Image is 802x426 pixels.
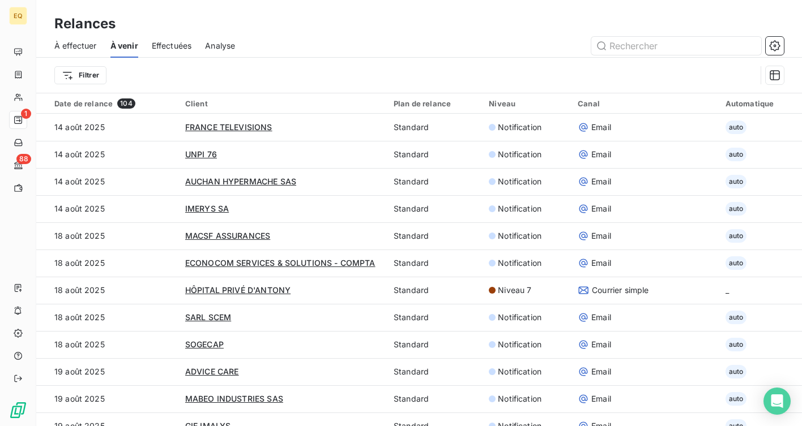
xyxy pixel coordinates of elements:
span: auto [726,311,747,324]
span: Email [591,312,611,323]
td: 18 août 2025 [36,304,178,331]
span: auto [726,121,747,134]
span: SOGECAP [185,339,224,349]
td: 14 août 2025 [36,195,178,222]
span: auto [726,338,747,351]
span: Client [185,99,208,108]
span: Email [591,230,611,242]
td: 18 août 2025 [36,277,178,304]
div: Plan de relance [394,99,475,108]
span: HÔPITAL PRIVÉ D'ANTONY [185,285,291,295]
span: MABEO INDUSTRIES SAS [185,394,283,403]
span: Notification [498,366,541,377]
span: Notification [498,122,541,133]
span: Email [591,339,611,350]
span: Notification [498,230,541,242]
td: Standard [387,141,482,168]
td: 14 août 2025 [36,168,178,195]
span: Email [591,176,611,187]
div: Automatique [726,99,795,108]
td: 18 août 2025 [36,331,178,358]
a: 1 [9,111,27,129]
img: Logo LeanPay [9,401,27,419]
span: ECONOCOM SERVICES & SOLUTIONS - COMPTA [185,258,376,268]
span: Notification [498,257,541,269]
span: Effectuées [152,40,192,51]
span: Courrier simple [592,285,649,296]
td: Standard [387,358,482,385]
td: Standard [387,168,482,195]
span: IMERYS SA [185,204,229,213]
span: Email [591,366,611,377]
span: MACSF ASSURANCES [185,231,270,240]
td: Standard [387,249,482,277]
span: Notification [498,339,541,350]
span: UNPI 76 [185,149,217,159]
span: Email [591,203,611,214]
span: auto [726,229,747,243]
span: Email [591,257,611,269]
td: 19 août 2025 [36,358,178,385]
td: Standard [387,331,482,358]
div: Date de relance [54,98,172,109]
td: Standard [387,195,482,222]
h3: Relances [54,14,116,34]
td: 18 août 2025 [36,249,178,277]
div: Niveau [489,99,564,108]
td: Standard [387,277,482,304]
td: Standard [387,222,482,249]
td: Standard [387,304,482,331]
span: auto [726,256,747,270]
span: Niveau 7 [498,285,531,296]
span: AUCHAN HYPERMACHE SAS [185,177,296,186]
span: SARL SCEM [185,312,231,322]
a: 88 [9,156,27,174]
td: Standard [387,114,482,141]
td: 14 août 2025 [36,114,178,141]
td: 18 août 2025 [36,222,178,249]
span: 104 [117,98,135,109]
span: Email [591,122,611,133]
span: auto [726,148,747,161]
span: 88 [16,154,31,164]
div: EQ [9,7,27,25]
span: À effectuer [54,40,97,51]
div: Canal [578,99,711,108]
span: Notification [498,203,541,214]
span: auto [726,175,747,188]
span: ADVICE CARE [185,367,239,376]
td: Standard [387,385,482,412]
span: _ [726,285,729,295]
span: Notification [498,312,541,323]
span: Email [591,393,611,405]
span: Notification [498,149,541,160]
span: Notification [498,393,541,405]
td: 19 août 2025 [36,385,178,412]
span: Notification [498,176,541,187]
span: auto [726,202,747,216]
span: À venir [110,40,138,51]
input: Rechercher [591,37,761,55]
span: FRANCE TELEVISIONS [185,122,272,132]
td: 14 août 2025 [36,141,178,168]
span: Email [591,149,611,160]
span: auto [726,365,747,378]
div: Open Intercom Messenger [763,388,791,415]
span: 1 [21,109,31,119]
span: auto [726,392,747,406]
button: Filtrer [54,66,106,84]
span: Analyse [205,40,235,51]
